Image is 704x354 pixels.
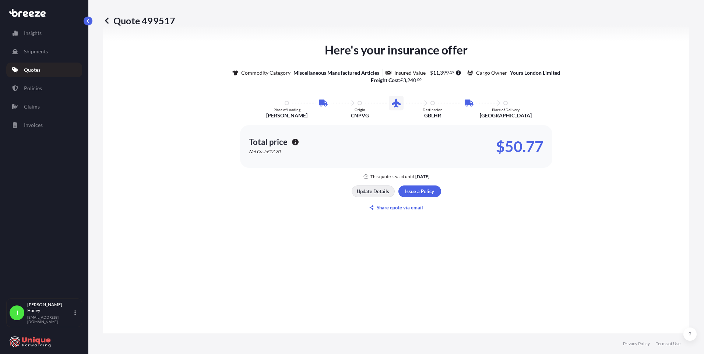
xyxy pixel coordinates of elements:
p: Destination [423,107,443,112]
span: 11 [433,70,439,75]
p: [PERSON_NAME] [266,112,307,119]
p: CNPVG [351,112,369,119]
p: Net Cost: £12.70 [249,149,281,155]
p: [PERSON_NAME] Honey [27,302,73,314]
span: , [406,78,407,83]
button: Share quote via email [352,202,441,213]
a: Terms of Use [656,341,680,347]
p: Total price [249,138,288,146]
a: Invoices [6,118,82,132]
p: Insights [24,29,42,37]
span: 00 [417,78,422,81]
p: Insured Value [394,69,426,77]
p: Invoices [24,121,43,129]
p: [EMAIL_ADDRESS][DOMAIN_NAME] [27,315,73,324]
p: Here's your insurance offer [325,41,468,59]
span: 3 [403,78,406,83]
p: Place of Delivery [492,107,520,112]
p: Share quote via email [377,204,423,211]
p: [GEOGRAPHIC_DATA] [480,112,532,119]
button: Issue a Policy [398,185,441,197]
p: Miscellaneous Manufactured Articles [293,69,379,77]
p: This quote is valid until [370,174,414,180]
p: Quotes [24,66,41,74]
p: [DATE] [415,174,430,180]
span: 19 [450,71,454,74]
span: 399 [440,70,449,75]
span: £ [400,78,403,83]
a: Privacy Policy [623,341,650,347]
p: : [371,77,422,84]
a: Insights [6,26,82,40]
p: Update Details [357,188,389,195]
a: Quotes [6,63,82,77]
a: Shipments [6,44,82,59]
a: Claims [6,99,82,114]
span: J [15,309,18,316]
p: Commodity Category [241,69,291,77]
span: $ [430,70,433,75]
p: Yours London Limited [510,69,560,77]
p: Claims [24,103,40,110]
button: Update Details [352,185,395,197]
p: $50.77 [496,141,543,152]
p: GBLHR [424,112,441,119]
span: , [439,70,440,75]
p: Policies [24,85,42,92]
span: . [449,71,450,74]
b: Freight Cost [371,77,399,83]
p: Place of Loading [274,107,300,112]
p: Origin [355,107,365,112]
span: 240 [407,78,416,83]
a: Policies [6,81,82,96]
p: Cargo Owner [476,69,507,77]
p: Quote 499517 [103,15,175,26]
p: Shipments [24,48,48,55]
p: Issue a Policy [405,188,434,195]
img: organization-logo [9,336,52,348]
